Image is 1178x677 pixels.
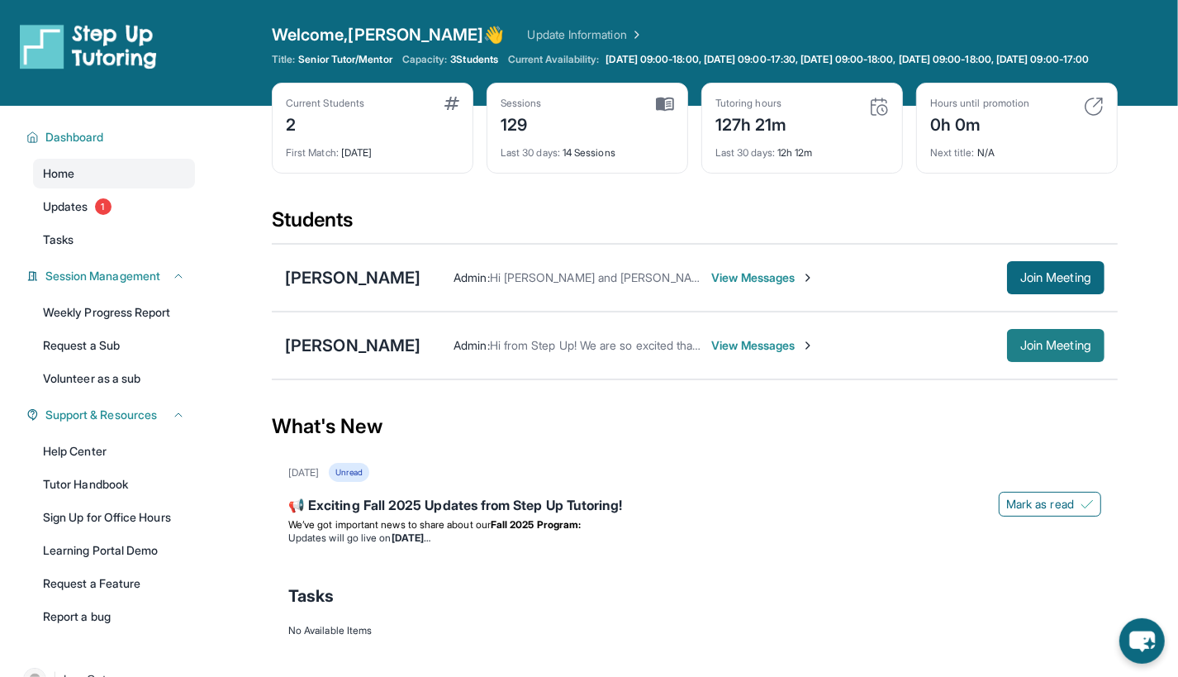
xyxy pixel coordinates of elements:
[454,270,489,284] span: Admin :
[33,298,195,327] a: Weekly Progress Report
[869,97,889,117] img: card
[288,495,1101,518] div: 📢 Exciting Fall 2025 Updates from Step Up Tutoring!
[1081,498,1094,511] img: Mark as read
[286,136,459,160] div: [DATE]
[45,407,157,423] span: Support & Resources
[1007,329,1104,362] button: Join Meeting
[33,159,195,188] a: Home
[1007,261,1104,294] button: Join Meeting
[627,26,644,43] img: Chevron Right
[930,136,1104,160] div: N/A
[715,97,787,110] div: Tutoring hours
[930,146,975,159] span: Next title :
[288,466,319,479] div: [DATE]
[930,97,1029,110] div: Hours until promotion
[454,338,489,352] span: Admin :
[95,198,112,215] span: 1
[43,198,88,215] span: Updates
[33,331,195,360] a: Request a Sub
[45,268,160,284] span: Session Management
[606,53,1090,66] span: [DATE] 09:00-18:00, [DATE] 09:00-17:30, [DATE] 09:00-18:00, [DATE] 09:00-18:00, [DATE] 09:00-17:00
[33,225,195,255] a: Tasks
[20,23,157,69] img: logo
[39,129,185,145] button: Dashboard
[286,110,364,136] div: 2
[1020,341,1091,350] span: Join Meeting
[288,518,491,531] span: We’ve got important news to share about our
[39,407,185,423] button: Support & Resources
[402,53,448,66] span: Capacity:
[33,569,195,598] a: Request a Feature
[501,136,674,160] div: 14 Sessions
[1119,618,1165,664] button: chat-button
[33,192,195,222] a: Updates1
[43,231,74,248] span: Tasks
[491,518,581,531] strong: Fall 2025 Program:
[33,503,195,532] a: Sign Up for Office Hours
[444,97,459,110] img: card
[33,536,195,565] a: Learning Portal Demo
[286,97,364,110] div: Current Students
[272,390,1118,463] div: What's New
[501,97,542,110] div: Sessions
[508,53,599,66] span: Current Availability:
[272,53,295,66] span: Title:
[286,146,339,159] span: First Match :
[272,23,505,46] span: Welcome, [PERSON_NAME] 👋
[45,129,104,145] span: Dashboard
[288,532,1101,545] li: Updates will go live on
[272,207,1118,243] div: Students
[285,266,420,289] div: [PERSON_NAME]
[1084,97,1104,117] img: card
[392,532,430,544] strong: [DATE]
[1020,273,1091,283] span: Join Meeting
[298,53,392,66] span: Senior Tutor/Mentor
[288,584,334,608] span: Tasks
[1006,496,1074,513] span: Mark as read
[711,269,815,286] span: View Messages
[501,146,560,159] span: Last 30 days :
[930,110,1029,136] div: 0h 0m
[603,53,1093,66] a: [DATE] 09:00-18:00, [DATE] 09:00-17:30, [DATE] 09:00-18:00, [DATE] 09:00-18:00, [DATE] 09:00-17:00
[43,165,74,182] span: Home
[501,110,542,136] div: 129
[39,268,185,284] button: Session Management
[33,470,195,499] a: Tutor Handbook
[801,339,815,352] img: Chevron-Right
[285,334,420,357] div: [PERSON_NAME]
[999,492,1101,517] button: Mark as read
[33,602,195,632] a: Report a bug
[801,271,815,284] img: Chevron-Right
[656,97,674,112] img: card
[715,146,775,159] span: Last 30 days :
[715,110,787,136] div: 127h 21m
[329,463,368,482] div: Unread
[33,436,195,466] a: Help Center
[33,364,195,393] a: Volunteer as a sub
[528,26,644,43] a: Update Information
[715,136,889,160] div: 12h 12m
[450,53,498,66] span: 3 Students
[711,337,815,354] span: View Messages
[288,624,1101,637] div: No Available Items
